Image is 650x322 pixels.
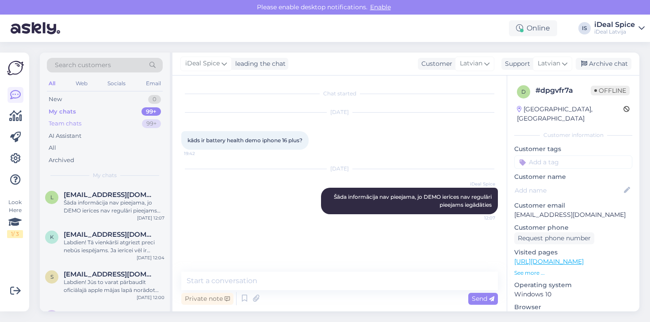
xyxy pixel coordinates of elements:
[64,310,156,318] span: nikizzz16@gmail.com
[514,232,594,244] div: Request phone number
[187,137,302,144] span: kāds ir battery health demo iphone 16 plus?
[137,215,164,221] div: [DATE] 12:07
[141,107,161,116] div: 99+
[49,107,76,116] div: My chats
[538,59,560,68] span: Latvian
[64,270,156,278] span: sandrisstankevics@gmail.com
[7,230,23,238] div: 1 / 3
[418,59,452,68] div: Customer
[514,303,632,312] p: Browser
[47,78,57,89] div: All
[50,234,54,240] span: k
[181,108,498,116] div: [DATE]
[50,194,54,201] span: l
[49,144,56,152] div: All
[521,88,526,95] span: d
[181,293,233,305] div: Private note
[232,59,286,68] div: leading the chat
[181,165,498,173] div: [DATE]
[514,131,632,139] div: Customer information
[517,105,623,123] div: [GEOGRAPHIC_DATA], [GEOGRAPHIC_DATA]
[594,28,635,35] div: iDeal Latvija
[594,21,645,35] a: iDeal SpiceiDeal Latvija
[64,231,156,239] span: kristianssramko@gmail.com
[578,22,591,34] div: IS
[106,78,127,89] div: Socials
[49,132,81,140] div: AI Assistant
[460,59,482,68] span: Latvian
[535,85,591,96] div: # dpgvfr7a
[7,60,24,76] img: Askly Logo
[514,280,632,290] p: Operating system
[93,171,117,179] span: My chats
[514,269,632,277] p: See more ...
[142,119,161,128] div: 99+
[591,86,630,95] span: Offline
[462,181,495,187] span: iDeal Spice
[515,186,622,195] input: Add name
[514,155,632,169] input: Add a tag
[144,78,163,89] div: Email
[64,239,164,254] div: Labdien! Tā vienkārši atgriezt preci nebūs iespējams. Ja ierīcei vēl ir ražotāja garantija, tad J...
[55,61,111,70] span: Search customers
[49,119,81,128] div: Team chats
[64,199,164,215] div: Šāda informācija nav pieejama, jo DEMO ierīces nav regulāri pieejams iegādāties
[49,156,74,165] div: Archived
[49,95,62,104] div: New
[137,254,164,261] div: [DATE] 12:04
[576,58,631,70] div: Archive chat
[50,273,54,280] span: s
[367,3,394,11] span: Enable
[148,95,161,104] div: 0
[181,90,498,98] div: Chat started
[137,294,164,301] div: [DATE] 12:00
[184,150,217,157] span: 19:42
[64,191,156,199] span: lauramartinsone3@gmail.com
[64,278,164,294] div: Labdien! Jūs to varat pārbaudīt oficiālajā apple mājas lapā norādot sērijas numuru, kurš atrodās ...
[514,290,632,299] p: Windows 10
[185,59,220,68] span: iDeal Spice
[472,295,494,303] span: Send
[501,59,530,68] div: Support
[514,201,632,210] p: Customer email
[74,78,89,89] div: Web
[462,215,495,221] span: 12:07
[514,258,584,265] a: [URL][DOMAIN_NAME]
[594,21,635,28] div: iDeal Spice
[334,193,493,208] span: Šāda informācija nav pieejama, jo DEMO ierīces nav regulāri pieejams iegādāties
[509,20,557,36] div: Online
[514,172,632,182] p: Customer name
[514,210,632,220] p: [EMAIL_ADDRESS][DOMAIN_NAME]
[7,198,23,238] div: Look Here
[514,223,632,232] p: Customer phone
[514,144,632,154] p: Customer tags
[514,248,632,257] p: Visited pages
